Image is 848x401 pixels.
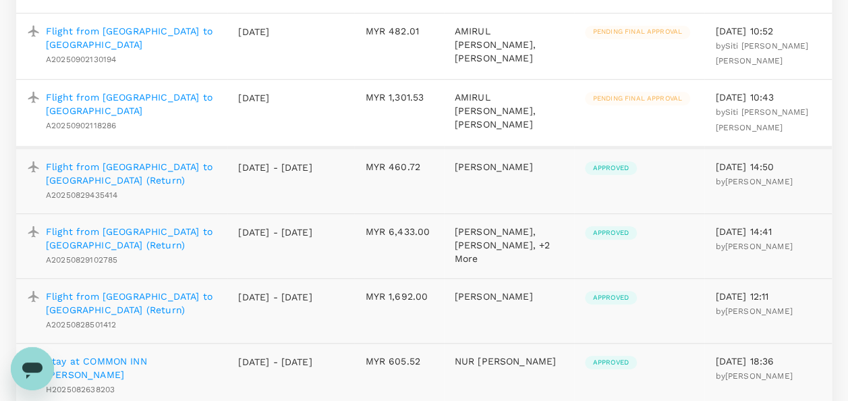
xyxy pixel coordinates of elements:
[715,107,808,132] span: Siti [PERSON_NAME] [PERSON_NAME]
[46,320,116,329] span: A20250828501412
[46,90,217,117] a: Flight from [GEOGRAPHIC_DATA] to [GEOGRAPHIC_DATA]
[238,25,312,38] p: [DATE]
[365,24,432,38] p: MYR 482.01
[455,24,563,65] p: AMIRUL [PERSON_NAME], [PERSON_NAME]
[46,255,117,265] span: A20250829102785
[715,242,792,251] span: by
[725,371,793,381] span: [PERSON_NAME]
[455,160,563,173] p: [PERSON_NAME]
[365,160,432,173] p: MYR 460.72
[585,228,637,238] span: Approved
[455,354,563,368] p: NUR [PERSON_NAME]
[365,90,432,104] p: MYR 1,301.53
[715,41,808,66] span: by
[715,90,821,104] p: [DATE] 10:43
[715,160,821,173] p: [DATE] 14:50
[585,293,637,302] span: Approved
[715,177,792,186] span: by
[725,177,793,186] span: [PERSON_NAME]
[46,190,117,200] span: A20250829435414
[715,306,792,316] span: by
[365,225,432,238] p: MYR 6,433.00
[585,27,690,36] span: Pending final approval
[585,163,637,173] span: Approved
[11,347,54,390] iframe: Button to launch messaging window
[715,24,821,38] p: [DATE] 10:52
[46,290,217,317] a: Flight from [GEOGRAPHIC_DATA] to [GEOGRAPHIC_DATA] (Return)
[455,90,563,131] p: AMIRUL [PERSON_NAME], [PERSON_NAME]
[715,354,821,368] p: [DATE] 18:36
[455,290,563,303] p: [PERSON_NAME]
[46,160,217,187] a: Flight from [GEOGRAPHIC_DATA] to [GEOGRAPHIC_DATA] (Return)
[46,55,116,64] span: A20250902130194
[46,225,217,252] a: Flight from [GEOGRAPHIC_DATA] to [GEOGRAPHIC_DATA] (Return)
[238,290,312,304] p: [DATE] - [DATE]
[46,354,217,381] a: Stay at COMMON INN [PERSON_NAME]
[715,107,808,132] span: by
[46,385,115,394] span: H2025082638203
[585,94,690,103] span: Pending final approval
[725,242,793,251] span: [PERSON_NAME]
[715,290,821,303] p: [DATE] 12:11
[238,91,312,105] p: [DATE]
[365,290,432,303] p: MYR 1,692.00
[715,225,821,238] p: [DATE] 14:41
[715,41,808,66] span: Siti [PERSON_NAME] [PERSON_NAME]
[725,306,793,316] span: [PERSON_NAME]
[238,161,312,174] p: [DATE] - [DATE]
[238,355,312,369] p: [DATE] - [DATE]
[365,354,432,368] p: MYR 605.52
[455,225,563,265] p: [PERSON_NAME], [PERSON_NAME], +2 More
[238,225,312,239] p: [DATE] - [DATE]
[715,371,792,381] span: by
[46,121,116,130] span: A20250902118286
[46,24,217,51] a: Flight from [GEOGRAPHIC_DATA] to [GEOGRAPHIC_DATA]
[585,358,637,367] span: Approved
